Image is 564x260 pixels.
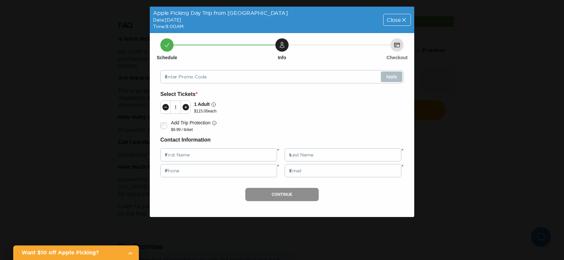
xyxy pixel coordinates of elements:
h6: Contact Information [160,136,404,144]
span: Date: [DATE] [153,17,181,22]
h6: Info [278,54,286,61]
h6: Checkout [386,54,408,61]
span: Time: 9:00AM [153,24,183,29]
span: Apple Picking Day Trip from [GEOGRAPHIC_DATA] [153,10,288,16]
p: $ 115.00 each [194,108,217,114]
h6: Select Tickets [160,90,404,99]
h6: Schedule [157,54,177,61]
p: Add Trip Protection [171,119,210,127]
span: Close [387,17,401,22]
p: 1 Adult [194,101,210,108]
a: Want $10 off Apple Picking? [13,245,139,260]
p: $9.99 / ticket [171,127,217,132]
h2: Want $10 off Apple Picking? [21,249,122,257]
div: 1 [171,105,181,110]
